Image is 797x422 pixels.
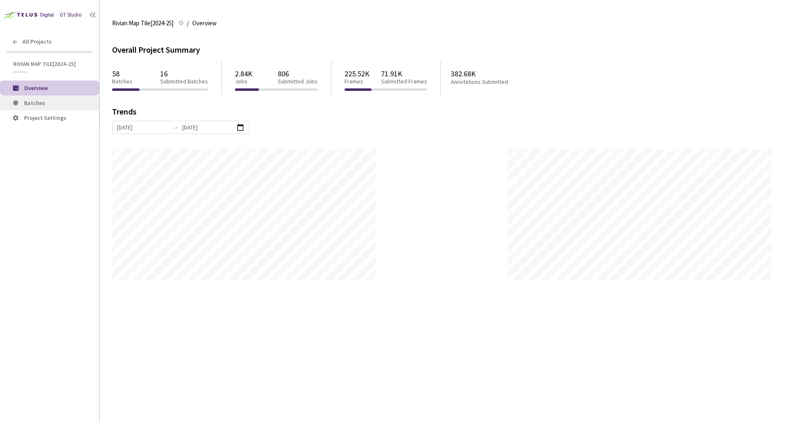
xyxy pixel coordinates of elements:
[112,43,785,56] div: Overall Project Summary
[172,124,179,131] span: to
[13,61,88,68] span: Rivian Map Tile[2024-25]
[24,114,66,122] span: Project Settings
[112,107,773,121] div: Trends
[22,38,52,45] span: All Projects
[235,69,252,78] p: 2.84K
[172,124,179,131] span: swap-right
[24,84,48,92] span: Overview
[182,123,234,132] input: End date
[60,11,82,19] div: GT Studio
[187,18,189,28] li: /
[117,123,169,132] input: Start date
[112,18,174,28] span: Rivian Map Tile[2024-25]
[381,78,427,85] p: Submitted Frames
[278,78,318,85] p: Submitted Jobs
[24,99,45,107] span: Batches
[235,78,252,85] p: Jobs
[451,69,540,78] p: 382.68K
[160,78,208,85] p: Submitted Batches
[192,18,217,28] span: Overview
[451,78,540,85] p: Annotations Submitted
[112,78,132,85] p: Batches
[345,78,369,85] p: Frames
[278,69,318,78] p: 806
[381,69,427,78] p: 71.91K
[160,69,208,78] p: 16
[112,69,132,78] p: 58
[345,69,369,78] p: 225.52K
